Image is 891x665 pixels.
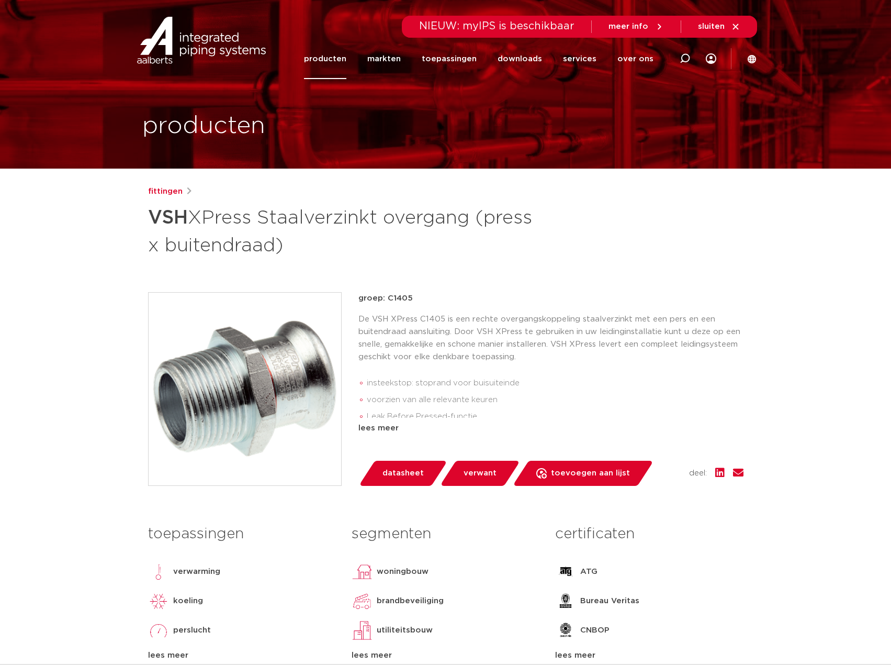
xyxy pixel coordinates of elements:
a: markten [367,39,401,79]
div: lees meer [358,422,743,435]
span: meer info [608,23,648,30]
a: verwant [439,461,520,486]
p: perslucht [173,624,211,637]
img: brandbeveiliging [352,591,373,612]
a: downloads [498,39,542,79]
img: verwarming [148,561,169,582]
strong: VSH [148,208,188,227]
span: verwant [464,465,497,482]
h3: toepassingen [148,524,336,545]
p: groep: C1405 [358,292,743,305]
a: meer info [608,22,664,31]
h1: XPress Staalverzinkt overgang (press x buitendraad) [148,202,541,259]
span: toevoegen aan lijst [551,465,630,482]
div: lees meer [352,649,539,662]
span: NIEUW: myIPS is beschikbaar [419,21,574,31]
a: services [563,39,596,79]
a: datasheet [358,461,447,486]
p: woningbouw [377,566,428,578]
a: toepassingen [422,39,477,79]
p: CNBOP [580,624,610,637]
p: utiliteitsbouw [377,624,433,637]
span: datasheet [382,465,424,482]
p: verwarming [173,566,220,578]
nav: Menu [304,39,653,79]
a: over ons [617,39,653,79]
p: De VSH XPress C1405 is een rechte overgangskoppeling staalverzinkt met een pers en een buitendraa... [358,313,743,363]
img: koeling [148,591,169,612]
li: voorzien van alle relevante keuren [367,392,743,408]
img: ATG [555,561,576,582]
h3: segmenten [352,524,539,545]
img: Product Image for VSH XPress Staalverzinkt overgang (press x buitendraad) [149,293,341,485]
span: deel: [689,467,707,480]
li: insteekstop: stoprand voor buisuiteinde [367,375,743,392]
p: ATG [580,566,597,578]
a: fittingen [148,185,183,198]
a: producten [304,39,346,79]
li: Leak Before Pressed-functie [367,408,743,425]
p: Bureau Veritas [580,595,639,607]
img: utiliteitsbouw [352,620,373,641]
h1: producten [142,109,265,143]
p: brandbeveiliging [377,595,444,607]
div: lees meer [555,649,743,662]
div: lees meer [148,649,336,662]
img: woningbouw [352,561,373,582]
img: CNBOP [555,620,576,641]
a: sluiten [698,22,740,31]
p: koeling [173,595,203,607]
img: Bureau Veritas [555,591,576,612]
img: perslucht [148,620,169,641]
span: sluiten [698,23,725,30]
h3: certificaten [555,524,743,545]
